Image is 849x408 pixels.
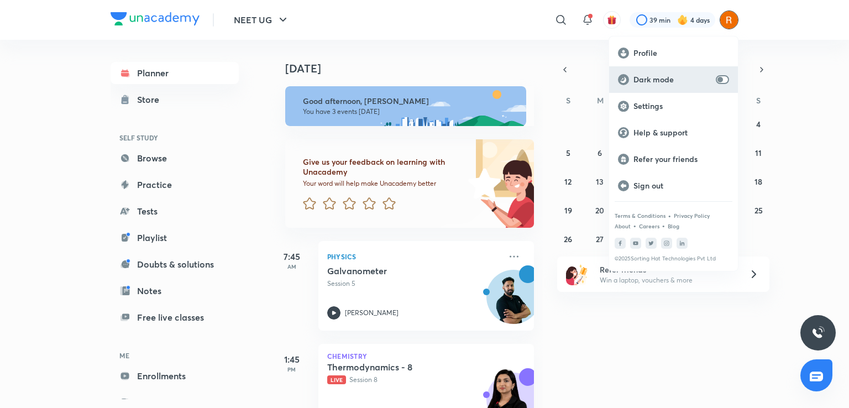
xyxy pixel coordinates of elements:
[639,223,659,229] a: Careers
[662,221,665,231] div: •
[633,75,711,85] p: Dark mode
[615,255,732,262] p: © 2025 Sorting Hat Technologies Pvt Ltd
[609,119,738,146] a: Help & support
[633,48,729,58] p: Profile
[633,181,729,191] p: Sign out
[633,221,637,231] div: •
[633,128,729,138] p: Help & support
[633,101,729,111] p: Settings
[609,40,738,66] a: Profile
[609,146,738,172] a: Refer your friends
[615,223,631,229] a: About
[674,212,710,219] a: Privacy Policy
[615,212,665,219] a: Terms & Conditions
[668,223,679,229] a: Blog
[668,211,672,221] div: •
[633,154,729,164] p: Refer your friends
[609,93,738,119] a: Settings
